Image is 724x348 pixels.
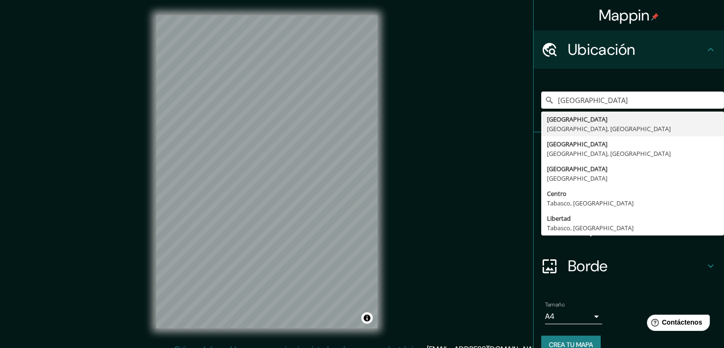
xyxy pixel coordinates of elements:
div: Borde [534,247,724,285]
font: Ubicación [568,40,635,60]
font: [GEOGRAPHIC_DATA] [547,164,607,173]
div: Patas [534,133,724,171]
input: Elige tu ciudad o zona [541,92,724,109]
font: Tabasco, [GEOGRAPHIC_DATA] [547,199,634,207]
font: [GEOGRAPHIC_DATA], [GEOGRAPHIC_DATA] [547,149,671,158]
iframe: Lanzador de widgets de ayuda [639,311,714,338]
font: Centro [547,189,566,198]
font: [GEOGRAPHIC_DATA] [547,115,607,123]
div: Disposición [534,209,724,247]
font: Tamaño [545,301,565,308]
button: Activar o desactivar atribución [361,312,373,324]
font: Mappin [599,5,650,25]
font: [GEOGRAPHIC_DATA] [547,174,607,183]
canvas: Mapa [156,15,377,328]
img: pin-icon.png [651,13,659,20]
font: Tabasco, [GEOGRAPHIC_DATA] [547,224,634,232]
div: Ubicación [534,31,724,69]
div: A4 [545,309,602,324]
font: [GEOGRAPHIC_DATA] [547,140,607,148]
font: A4 [545,311,555,321]
font: Borde [568,256,608,276]
font: [GEOGRAPHIC_DATA], [GEOGRAPHIC_DATA] [547,124,671,133]
font: Libertad [547,214,571,223]
div: Estilo [534,171,724,209]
